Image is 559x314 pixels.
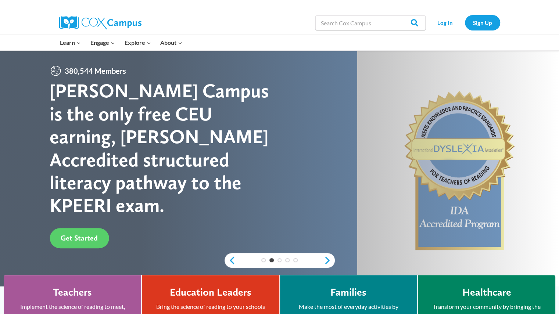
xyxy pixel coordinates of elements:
[277,258,282,263] a: 3
[55,35,187,50] nav: Primary Navigation
[225,253,335,268] div: content slider buttons
[50,228,109,248] a: Get Started
[86,35,120,50] button: Child menu of Engage
[269,258,274,263] a: 2
[170,286,251,299] h4: Education Leaders
[315,15,426,30] input: Search Cox Campus
[285,258,290,263] a: 4
[429,15,461,30] a: Log In
[50,79,279,217] div: [PERSON_NAME] Campus is the only free CEU earning, [PERSON_NAME] Accredited structured literacy p...
[324,256,335,265] a: next
[59,16,141,29] img: Cox Campus
[465,15,500,30] a: Sign Up
[429,15,500,30] nav: Secondary Navigation
[155,35,187,50] button: Child menu of About
[61,234,98,242] span: Get Started
[225,256,236,265] a: previous
[462,286,511,299] h4: Healthcare
[261,258,266,263] a: 1
[53,286,92,299] h4: Teachers
[55,35,86,50] button: Child menu of Learn
[120,35,156,50] button: Child menu of Explore
[293,258,298,263] a: 5
[330,286,366,299] h4: Families
[62,65,129,77] span: 380,544 Members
